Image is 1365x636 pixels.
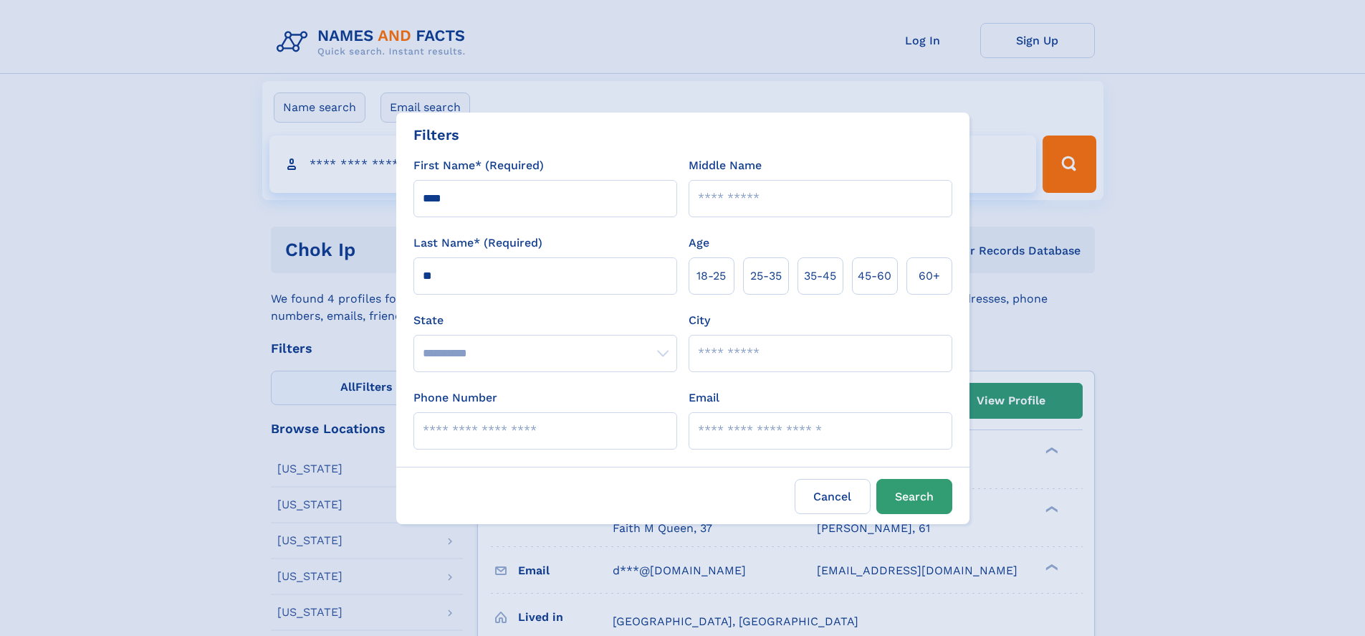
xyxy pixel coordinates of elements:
label: Middle Name [689,157,762,174]
span: 18‑25 [696,267,726,285]
button: Search [876,479,952,514]
label: Phone Number [413,389,497,407]
label: Cancel [795,479,871,514]
label: Email [689,389,719,407]
label: Age [689,234,709,252]
span: 35‑45 [804,267,836,285]
span: 25‑35 [750,267,782,285]
div: Filters [413,124,459,146]
label: First Name* (Required) [413,157,544,174]
span: 60+ [919,267,940,285]
label: State [413,312,677,329]
span: 45‑60 [858,267,891,285]
label: City [689,312,710,329]
label: Last Name* (Required) [413,234,542,252]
